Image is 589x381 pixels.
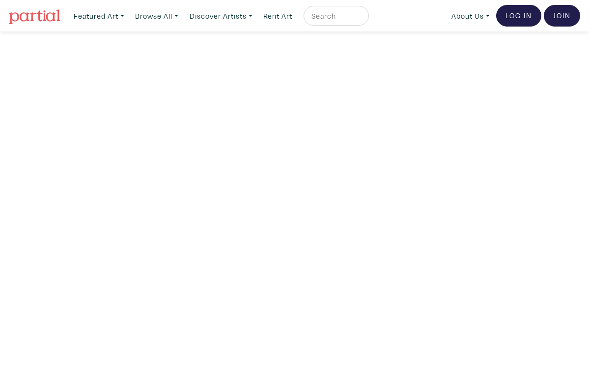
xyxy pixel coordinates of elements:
a: Join [544,5,580,27]
a: Discover Artists [185,6,257,26]
a: About Us [447,6,494,26]
input: Search [310,10,360,22]
a: Log In [496,5,541,27]
a: Rent Art [259,6,297,26]
a: Browse All [131,6,183,26]
a: Featured Art [69,6,129,26]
